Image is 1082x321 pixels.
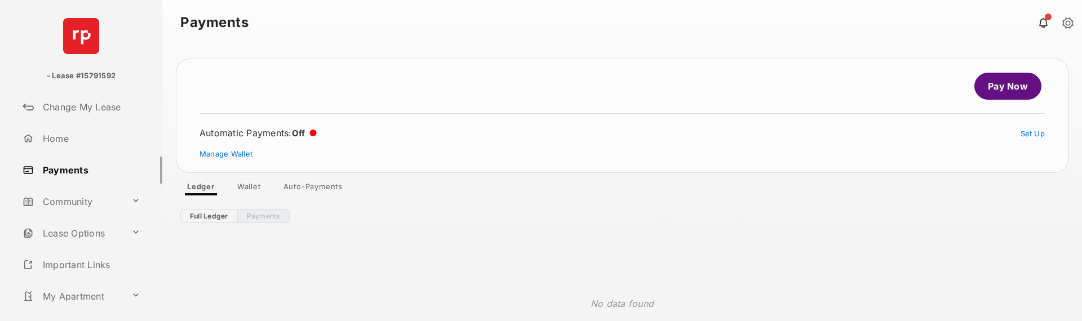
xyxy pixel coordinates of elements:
a: Payments [237,209,290,223]
a: Wallet [228,182,270,195]
p: No data found [591,297,654,310]
a: Lease Options [18,220,127,247]
a: Change My Lease [18,93,162,121]
a: Auto-Payments [274,182,352,195]
a: Set Up [1021,129,1045,138]
a: Important Links [18,251,145,278]
img: svg+xml;base64,PHN2ZyB4bWxucz0iaHR0cDovL3d3dy53My5vcmcvMjAwMC9zdmciIHdpZHRoPSI2NCIgaGVpZ2h0PSI2NC... [63,18,99,54]
a: Full Ledger [180,209,237,223]
div: Automatic Payments : [199,127,317,139]
p: - Lease #15791592 [47,70,116,82]
a: Home [18,125,162,152]
a: Manage Wallet [199,149,252,158]
a: My Apartment [18,283,127,310]
a: Community [18,188,127,215]
strong: Payments [180,16,249,29]
a: Payments [18,157,162,184]
a: Ledger [178,182,224,195]
span: Off [292,128,305,139]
